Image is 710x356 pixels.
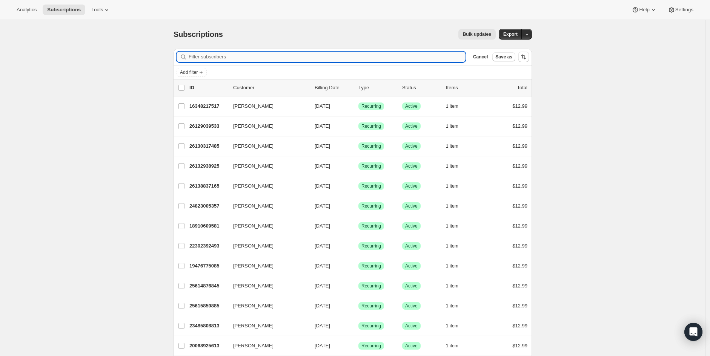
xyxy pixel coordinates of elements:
[446,283,458,289] span: 1 item
[229,240,304,252] button: [PERSON_NAME]
[229,320,304,332] button: [PERSON_NAME]
[446,201,467,211] button: 1 item
[405,123,418,129] span: Active
[446,261,467,271] button: 1 item
[446,141,467,151] button: 1 item
[189,282,227,290] p: 25614876845
[405,223,418,229] span: Active
[189,52,466,62] input: Filter subscribers
[405,263,418,269] span: Active
[189,322,227,330] p: 23485808813
[229,280,304,292] button: [PERSON_NAME]
[180,69,198,75] span: Add filter
[189,262,227,270] p: 19476775085
[405,183,418,189] span: Active
[512,203,527,209] span: $12.99
[361,163,381,169] span: Recurring
[233,342,274,350] span: [PERSON_NAME]
[189,122,227,130] p: 26129039533
[512,223,527,229] span: $12.99
[315,143,330,149] span: [DATE]
[405,203,418,209] span: Active
[446,101,467,112] button: 1 item
[229,340,304,352] button: [PERSON_NAME]
[189,141,527,151] div: 26130317485[PERSON_NAME][DATE]SuccessRecurringSuccessActive1 item$12.99
[233,182,274,190] span: [PERSON_NAME]
[189,301,527,311] div: 25615859885[PERSON_NAME][DATE]SuccessRecurringSuccessActive1 item$12.99
[446,163,458,169] span: 1 item
[361,223,381,229] span: Recurring
[512,343,527,348] span: $12.99
[446,341,467,351] button: 1 item
[512,303,527,309] span: $12.99
[233,302,274,310] span: [PERSON_NAME]
[189,162,227,170] p: 26132938925
[47,7,81,13] span: Subscriptions
[446,321,467,331] button: 1 item
[463,31,491,37] span: Bulk updates
[315,323,330,328] span: [DATE]
[189,221,527,231] div: 18910609581[PERSON_NAME][DATE]SuccessRecurringSuccessActive1 item$12.99
[446,123,458,129] span: 1 item
[512,143,527,149] span: $12.99
[361,103,381,109] span: Recurring
[458,29,496,40] button: Bulk updates
[361,183,381,189] span: Recurring
[446,243,458,249] span: 1 item
[229,220,304,232] button: [PERSON_NAME]
[518,52,529,62] button: Sort the results
[189,181,527,191] div: 26138837165[PERSON_NAME][DATE]SuccessRecurringSuccessActive1 item$12.99
[405,243,418,249] span: Active
[233,282,274,290] span: [PERSON_NAME]
[189,341,527,351] div: 20068925613[PERSON_NAME][DATE]SuccessRecurringSuccessActive1 item$12.99
[405,283,418,289] span: Active
[233,122,274,130] span: [PERSON_NAME]
[512,243,527,249] span: $12.99
[233,262,274,270] span: [PERSON_NAME]
[361,263,381,269] span: Recurring
[627,5,661,15] button: Help
[189,84,227,92] p: ID
[446,303,458,309] span: 1 item
[492,52,515,61] button: Save as
[512,263,527,269] span: $12.99
[446,103,458,109] span: 1 item
[361,283,381,289] span: Recurring
[499,29,522,40] button: Export
[229,260,304,272] button: [PERSON_NAME]
[233,142,274,150] span: [PERSON_NAME]
[446,221,467,231] button: 1 item
[229,200,304,212] button: [PERSON_NAME]
[315,103,330,109] span: [DATE]
[233,202,274,210] span: [PERSON_NAME]
[315,203,330,209] span: [DATE]
[233,84,309,92] p: Customer
[174,30,223,38] span: Subscriptions
[446,323,458,329] span: 1 item
[446,161,467,171] button: 1 item
[315,183,330,189] span: [DATE]
[315,123,330,129] span: [DATE]
[315,84,352,92] p: Billing Date
[315,243,330,249] span: [DATE]
[361,243,381,249] span: Recurring
[402,84,440,92] p: Status
[233,102,274,110] span: [PERSON_NAME]
[361,143,381,149] span: Recurring
[361,303,381,309] span: Recurring
[405,303,418,309] span: Active
[446,281,467,291] button: 1 item
[177,68,207,77] button: Add filter
[512,183,527,189] span: $12.99
[446,84,484,92] div: Items
[446,183,458,189] span: 1 item
[446,301,467,311] button: 1 item
[361,343,381,349] span: Recurring
[315,283,330,289] span: [DATE]
[361,203,381,209] span: Recurring
[361,323,381,329] span: Recurring
[189,222,227,230] p: 18910609581
[361,123,381,129] span: Recurring
[512,283,527,289] span: $12.99
[446,343,458,349] span: 1 item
